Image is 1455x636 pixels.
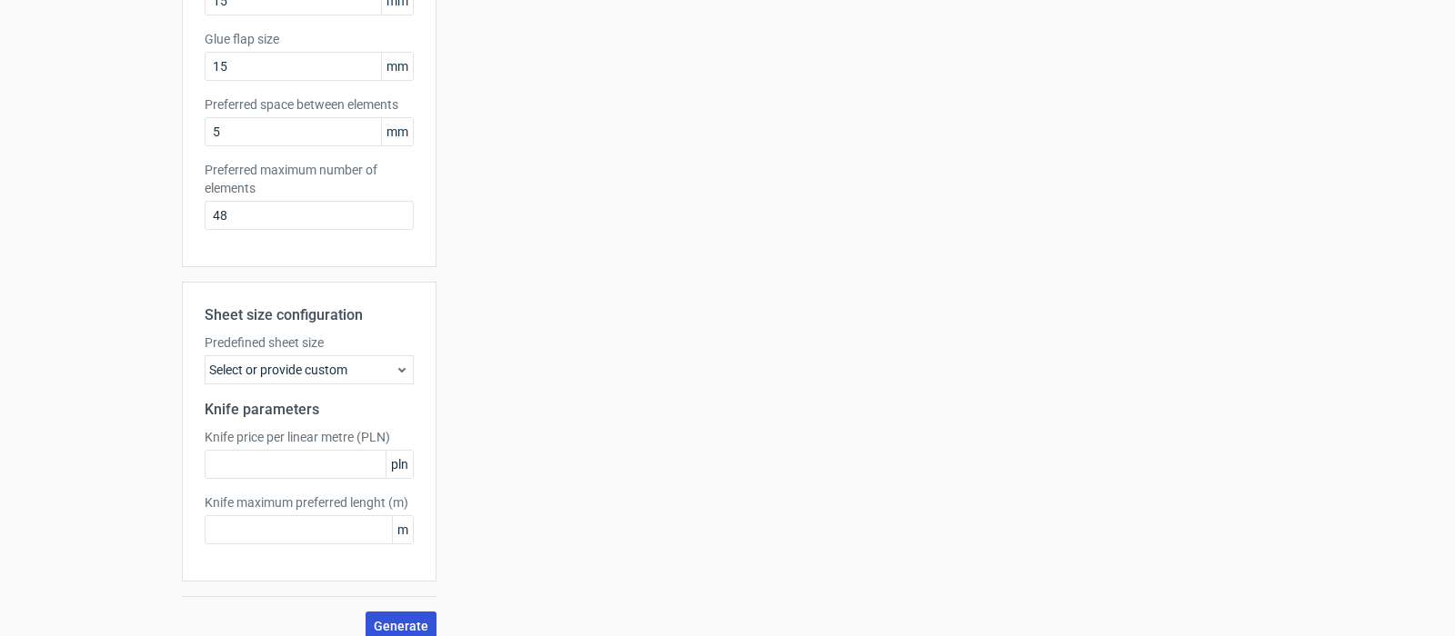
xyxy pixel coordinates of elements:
span: Generate [374,620,428,632]
span: mm [381,53,413,80]
span: m [392,516,413,543]
h2: Knife parameters [205,399,414,421]
label: Knife maximum preferred lenght (m) [205,493,414,512]
label: Knife price per linear metre (PLN) [205,428,414,446]
div: Select or provide custom [205,355,414,384]
h2: Sheet size configuration [205,304,414,326]
label: Preferred maximum number of elements [205,161,414,197]
span: mm [381,118,413,145]
label: Preferred space between elements [205,95,414,114]
label: Predefined sheet size [205,333,414,352]
span: pln [386,451,413,478]
label: Glue flap size [205,30,414,48]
